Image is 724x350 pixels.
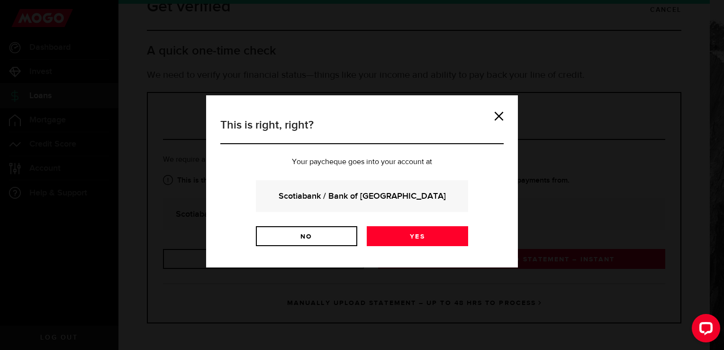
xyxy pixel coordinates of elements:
[256,226,357,246] a: No
[220,117,504,144] h3: This is right, right?
[367,226,468,246] a: Yes
[684,310,724,350] iframe: LiveChat chat widget
[220,158,504,166] p: Your paycheque goes into your account at
[269,190,455,203] strong: Scotiabank / Bank of [GEOGRAPHIC_DATA]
